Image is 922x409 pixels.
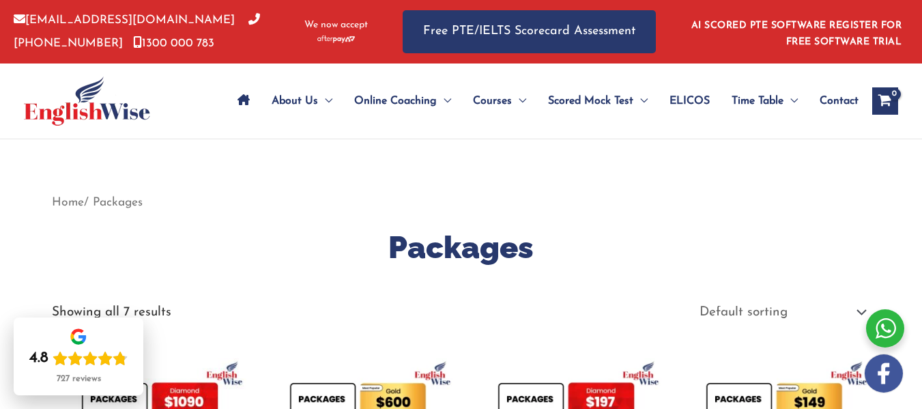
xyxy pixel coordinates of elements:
[318,77,332,125] span: Menu Toggle
[304,18,368,32] span: We now accept
[865,354,903,393] img: white-facebook.png
[809,77,859,125] a: Contact
[343,77,462,125] a: Online CoachingMenu Toggle
[659,77,721,125] a: ELICOS
[783,77,798,125] span: Menu Toggle
[14,14,260,48] a: [PHONE_NUMBER]
[57,373,101,384] div: 727 reviews
[317,36,355,43] img: Afterpay-Logo
[691,20,902,47] a: AI SCORED PTE SOFTWARE REGISTER FOR FREE SOFTWARE TRIAL
[537,77,659,125] a: Scored Mock TestMenu Toggle
[633,77,648,125] span: Menu Toggle
[227,77,859,125] nav: Site Navigation: Main Menu
[52,191,871,214] nav: Breadcrumb
[24,76,150,126] img: cropped-ew-logo
[403,10,656,53] a: Free PTE/IELTS Scorecard Assessment
[721,77,809,125] a: Time TableMenu Toggle
[437,77,451,125] span: Menu Toggle
[14,14,235,26] a: [EMAIL_ADDRESS][DOMAIN_NAME]
[52,197,84,208] a: Home
[683,10,908,54] aside: Header Widget 1
[261,77,343,125] a: About UsMenu Toggle
[689,300,870,326] select: Shop order
[52,226,871,269] h1: Packages
[272,77,318,125] span: About Us
[52,306,171,319] p: Showing all 7 results
[669,77,710,125] span: ELICOS
[820,77,859,125] span: Contact
[872,87,898,115] a: View Shopping Cart, empty
[29,349,128,368] div: Rating: 4.8 out of 5
[29,349,48,368] div: 4.8
[548,77,633,125] span: Scored Mock Test
[133,38,214,49] a: 1300 000 783
[512,77,526,125] span: Menu Toggle
[732,77,783,125] span: Time Table
[462,77,537,125] a: CoursesMenu Toggle
[473,77,512,125] span: Courses
[354,77,437,125] span: Online Coaching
